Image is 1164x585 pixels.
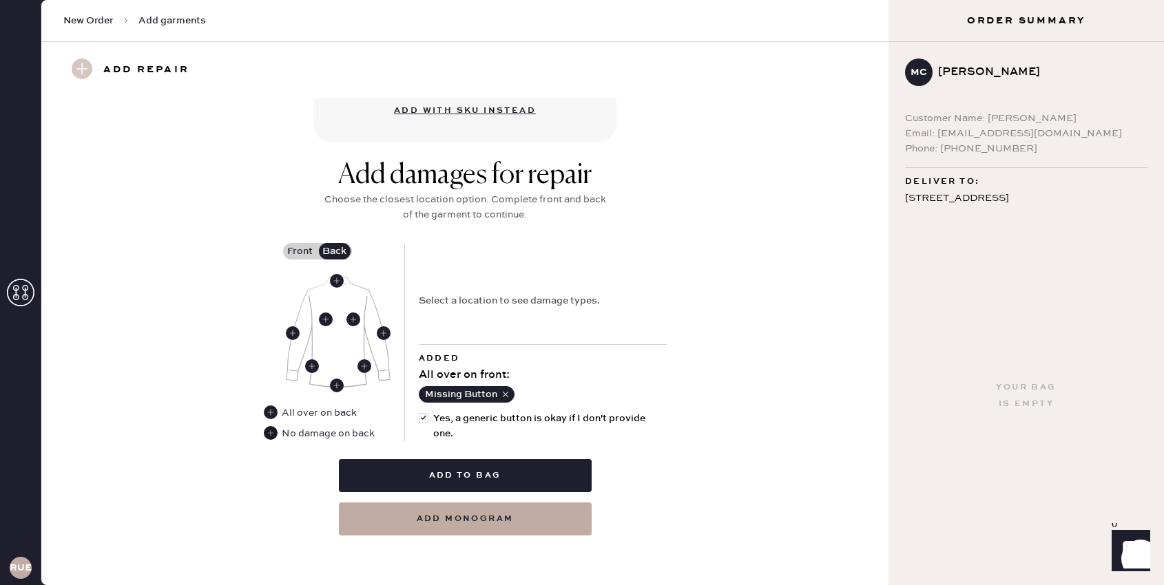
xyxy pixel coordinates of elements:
[888,14,1164,28] h3: Order Summary
[346,312,360,326] div: Back Right Body
[905,111,1147,126] div: Customer Name: [PERSON_NAME]
[318,243,352,259] label: Back
[433,411,666,441] span: Yes, a generic button is okay if I don't provide one.
[996,379,1056,412] div: Your bag is empty
[320,192,610,222] div: Choose the closest location option. Complete front and back of the garment to continue.
[938,64,1136,81] div: [PERSON_NAME]
[63,14,114,28] span: New Order
[419,367,667,383] div: All over on front :
[905,190,1147,242] div: [STREET_ADDRESS] 16C [US_STATE] , NY 10021
[357,359,371,373] div: Back Right Seam
[282,405,357,421] div: All over on back
[339,459,592,492] button: Add to bag
[419,293,600,308] div: Select a location to see damage types.
[339,502,592,535] button: add monogram
[377,326,391,340] div: Back Right Sleeve
[103,58,189,82] h3: Add repair
[138,14,206,28] span: Add garments
[283,243,318,259] label: Front
[10,563,32,573] h3: RUESA
[320,159,610,192] div: Add damages for repair
[905,126,1147,141] div: Email: [EMAIL_ADDRESS][DOMAIN_NAME]
[330,379,344,392] div: Back Center Hem
[286,277,391,388] img: Garment image
[264,405,374,421] div: All over on back
[419,386,515,403] button: Missing Button
[282,426,375,441] div: No damage on back
[286,326,300,340] div: Back Left Sleeve
[1099,523,1158,582] iframe: Front Chat
[264,426,391,441] div: No damage on back
[319,312,333,326] div: Back Left Body
[419,350,667,367] div: Added
[911,67,927,77] h3: MC
[905,173,979,190] span: Deliver to:
[330,274,344,288] div: Back Center Neckline
[386,97,544,125] button: Add with SKU instead
[905,141,1147,156] div: Phone: [PHONE_NUMBER]
[305,359,319,373] div: Back Left Seam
